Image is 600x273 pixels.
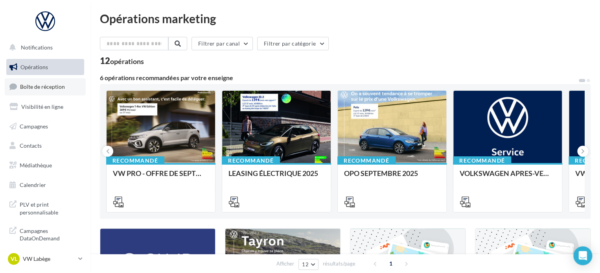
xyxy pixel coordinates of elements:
[453,156,511,165] div: Recommandé
[20,162,52,169] span: Médiathèque
[222,156,280,165] div: Recommandé
[5,59,86,75] a: Opérations
[20,142,42,149] span: Contacts
[6,251,84,266] a: VL VW Labège
[100,13,591,24] div: Opérations marketing
[11,255,17,263] span: VL
[257,37,329,50] button: Filtrer par catégorie
[460,169,556,185] div: VOLKSWAGEN APRES-VENTE
[100,57,144,65] div: 12
[20,225,81,242] span: Campagnes DataOnDemand
[5,118,86,135] a: Campagnes
[20,64,48,70] span: Opérations
[276,260,294,268] span: Afficher
[20,123,48,129] span: Campagnes
[302,261,309,268] span: 12
[113,169,209,185] div: VW PRO - OFFRE DE SEPTEMBRE 25
[5,157,86,174] a: Médiathèque
[5,78,86,95] a: Boîte de réception
[5,177,86,193] a: Calendrier
[20,199,81,216] span: PLV et print personnalisable
[110,58,144,65] div: opérations
[100,75,578,81] div: 6 opérations recommandées par votre enseigne
[20,181,46,188] span: Calendrier
[337,156,396,165] div: Recommandé
[191,37,253,50] button: Filtrer par canal
[21,44,53,51] span: Notifications
[5,39,83,56] button: Notifications
[5,222,86,246] a: Campagnes DataOnDemand
[298,259,318,270] button: 12
[228,169,324,185] div: LEASING ÉLECTRIQUE 2025
[344,169,440,185] div: OPO SEPTEMBRE 2025
[106,156,164,165] div: Recommandé
[20,83,65,90] span: Boîte de réception
[21,103,63,110] span: Visibilité en ligne
[573,246,592,265] div: Open Intercom Messenger
[385,257,397,270] span: 1
[5,99,86,115] a: Visibilité en ligne
[5,137,86,154] a: Contacts
[23,255,75,263] p: VW Labège
[323,260,355,268] span: résultats/page
[5,196,86,219] a: PLV et print personnalisable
